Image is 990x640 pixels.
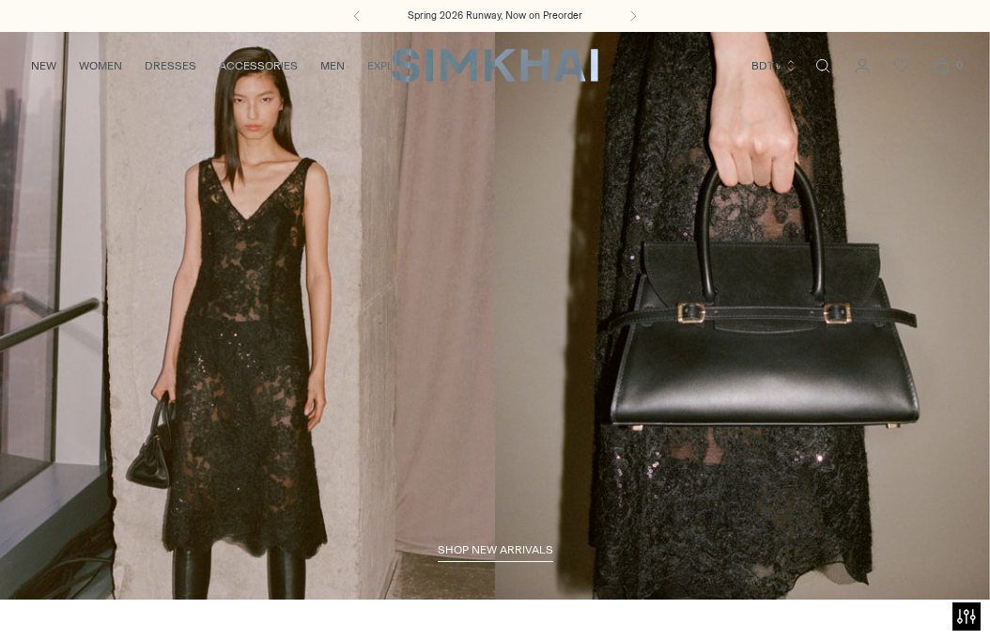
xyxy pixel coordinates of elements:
a: DRESSES [145,45,196,86]
a: shop new arrivals [438,543,553,562]
a: EXPLORE [367,45,416,86]
a: Spring 2026 Runway, Now on Preorder [408,8,582,23]
span: shop new arrivals [438,543,553,556]
a: Open cart modal [922,47,960,85]
a: Open search modal [804,47,842,85]
span: 0 [951,56,967,73]
a: WOMEN [79,45,122,86]
a: Wishlist [883,47,920,85]
a: ACCESSORIES [219,45,298,86]
a: SIMKHAI [392,47,598,84]
a: Go to the account page [843,47,881,85]
a: MEN [320,45,345,86]
button: BDT ৳ [751,45,797,86]
a: NEW [31,45,56,86]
